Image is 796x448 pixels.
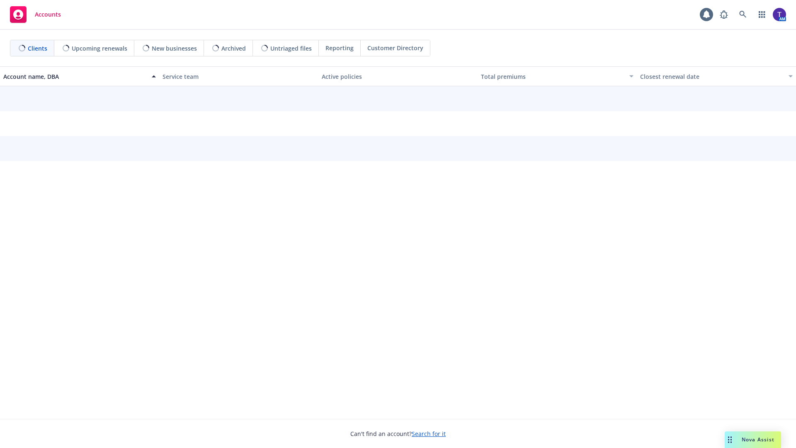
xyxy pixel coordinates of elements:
[725,431,735,448] div: Drag to move
[72,44,127,53] span: Upcoming renewals
[773,8,786,21] img: photo
[350,429,446,438] span: Can't find an account?
[637,66,796,86] button: Closest renewal date
[735,6,751,23] a: Search
[725,431,781,448] button: Nova Assist
[152,44,197,53] span: New businesses
[481,72,624,81] div: Total premiums
[163,72,315,81] div: Service team
[325,44,354,52] span: Reporting
[716,6,732,23] a: Report a Bug
[318,66,478,86] button: Active policies
[412,430,446,438] a: Search for it
[3,72,147,81] div: Account name, DBA
[478,66,637,86] button: Total premiums
[7,3,64,26] a: Accounts
[35,11,61,18] span: Accounts
[640,72,784,81] div: Closest renewal date
[742,436,774,443] span: Nova Assist
[159,66,318,86] button: Service team
[28,44,47,53] span: Clients
[221,44,246,53] span: Archived
[270,44,312,53] span: Untriaged files
[367,44,423,52] span: Customer Directory
[322,72,474,81] div: Active policies
[754,6,770,23] a: Switch app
